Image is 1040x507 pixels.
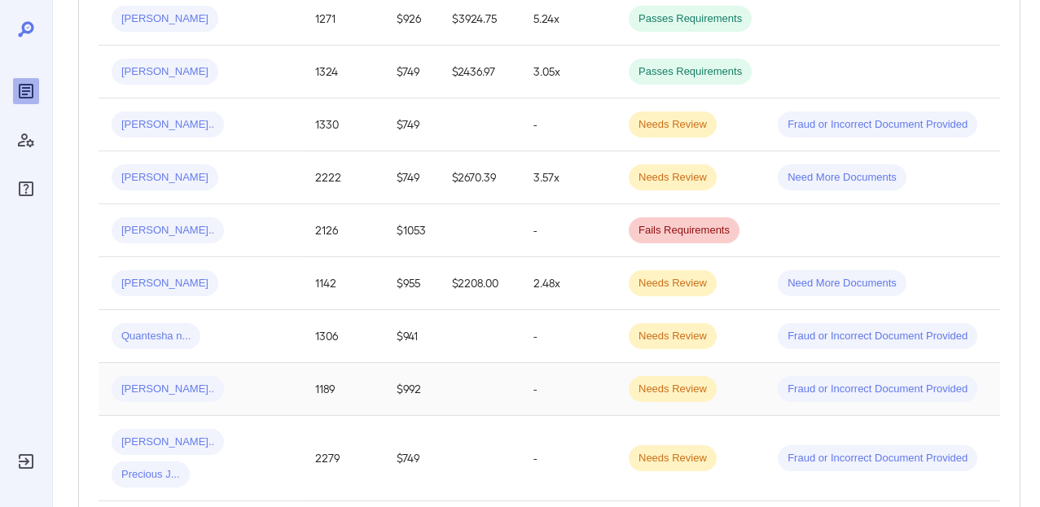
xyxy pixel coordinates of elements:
td: $2670.39 [439,151,520,204]
td: 2.48x [520,257,616,310]
span: [PERSON_NAME].. [112,223,224,238]
span: Fraud or Incorrect Document Provided [778,329,977,344]
td: $749 [384,98,439,151]
td: $749 [384,416,439,501]
div: Log Out [13,448,39,474]
span: Needs Review [629,451,717,466]
td: $1053 [384,204,439,257]
span: Need More Documents [778,170,906,186]
td: 2222 [302,151,384,204]
span: Needs Review [629,170,717,186]
td: 1306 [302,310,384,363]
td: 1324 [302,46,384,98]
td: 1189 [302,363,384,416]
span: [PERSON_NAME].. [112,117,224,133]
div: Reports [13,78,39,104]
span: Passes Requirements [629,64,752,80]
span: [PERSON_NAME].. [112,382,224,397]
td: - [520,310,616,363]
span: Fraud or Incorrect Document Provided [778,382,977,397]
td: 1330 [302,98,384,151]
span: [PERSON_NAME] [112,64,218,80]
span: Needs Review [629,117,717,133]
td: $992 [384,363,439,416]
div: Manage Users [13,127,39,153]
span: Passes Requirements [629,11,752,27]
td: $2208.00 [439,257,520,310]
td: $2436.97 [439,46,520,98]
span: Needs Review [629,276,717,291]
td: 2279 [302,416,384,501]
td: 2126 [302,204,384,257]
td: 3.57x [520,151,616,204]
span: [PERSON_NAME] [112,276,218,291]
td: $749 [384,46,439,98]
td: $941 [384,310,439,363]
span: Fraud or Incorrect Document Provided [778,451,977,466]
div: FAQ [13,176,39,202]
td: - [520,204,616,257]
span: Needs Review [629,329,717,344]
span: Fails Requirements [629,223,739,238]
span: [PERSON_NAME] [112,170,218,186]
span: [PERSON_NAME].. [112,435,224,450]
span: Need More Documents [778,276,906,291]
td: - [520,363,616,416]
td: 3.05x [520,46,616,98]
td: - [520,98,616,151]
td: 1142 [302,257,384,310]
span: Quantesha n... [112,329,200,344]
td: $749 [384,151,439,204]
td: - [520,416,616,501]
td: $955 [384,257,439,310]
span: Needs Review [629,382,717,397]
span: Fraud or Incorrect Document Provided [778,117,977,133]
span: [PERSON_NAME] [112,11,218,27]
span: Precious J... [112,467,190,483]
